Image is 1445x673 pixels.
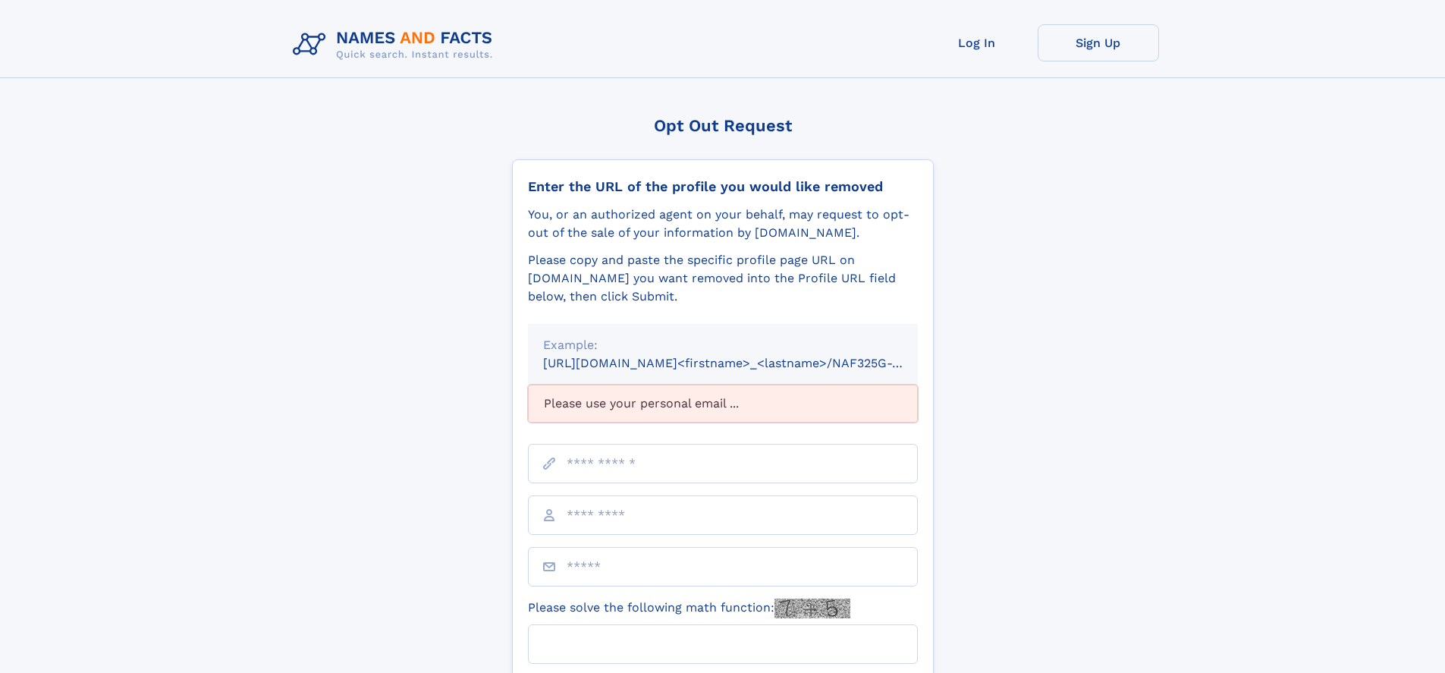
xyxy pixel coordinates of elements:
div: Enter the URL of the profile you would like removed [528,178,918,195]
a: Sign Up [1038,24,1159,61]
div: Please use your personal email ... [528,385,918,423]
a: Log In [916,24,1038,61]
img: Logo Names and Facts [287,24,505,65]
div: Please copy and paste the specific profile page URL on [DOMAIN_NAME] you want removed into the Pr... [528,251,918,306]
div: Opt Out Request [512,116,934,135]
label: Please solve the following math function: [528,599,850,618]
div: You, or an authorized agent on your behalf, may request to opt-out of the sale of your informatio... [528,206,918,242]
small: [URL][DOMAIN_NAME]<firstname>_<lastname>/NAF325G-xxxxxxxx [543,356,947,370]
div: Example: [543,336,903,354]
